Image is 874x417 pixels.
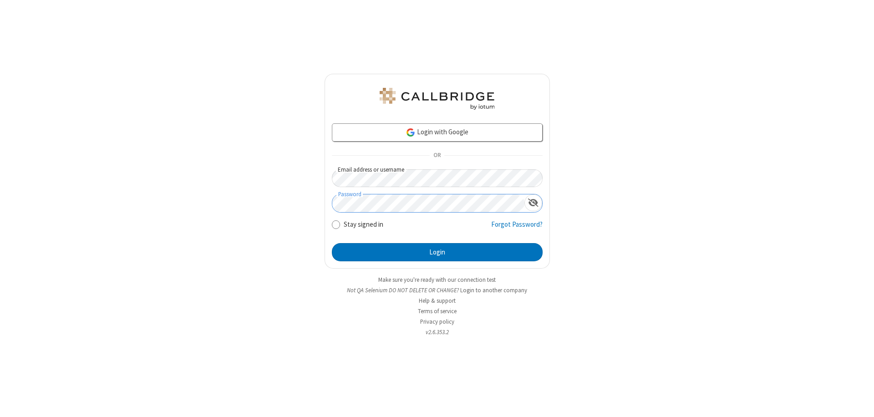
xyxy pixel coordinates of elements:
span: OR [430,149,444,162]
div: Show password [524,194,542,211]
a: Privacy policy [420,318,454,325]
input: Password [332,194,524,212]
a: Terms of service [418,307,457,315]
a: Login with Google [332,123,543,142]
img: QA Selenium DO NOT DELETE OR CHANGE [378,88,496,110]
li: v2.6.353.2 [325,328,550,336]
a: Help & support [419,297,456,305]
img: google-icon.png [406,127,416,137]
button: Login to another company [460,286,527,295]
label: Stay signed in [344,219,383,230]
li: Not QA Selenium DO NOT DELETE OR CHANGE? [325,286,550,295]
a: Forgot Password? [491,219,543,237]
input: Email address or username [332,169,543,187]
button: Login [332,243,543,261]
iframe: Chat [851,393,867,411]
a: Make sure you're ready with our connection test [378,276,496,284]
